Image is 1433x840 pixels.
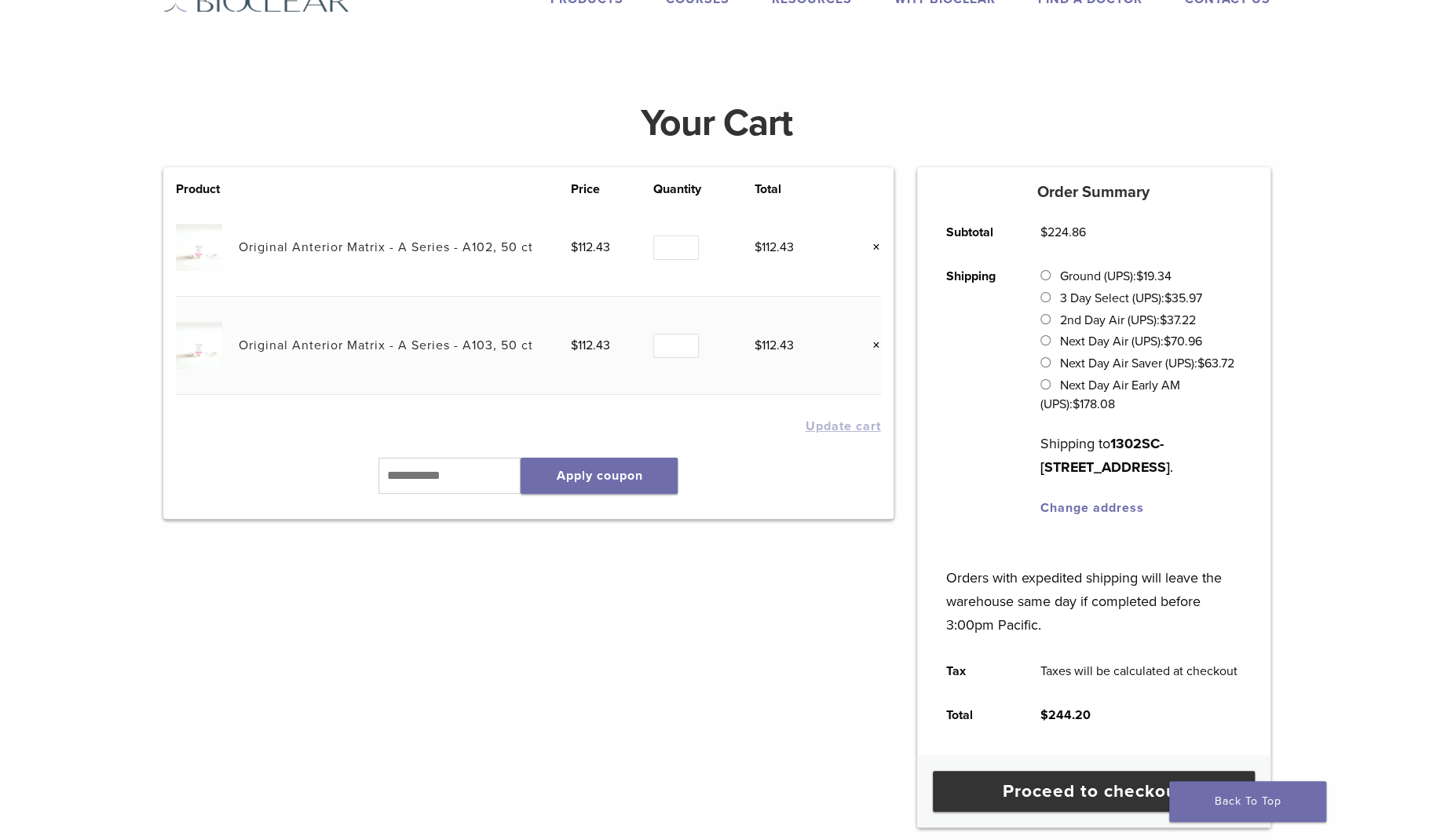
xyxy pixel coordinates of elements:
a: Remove this item [861,237,881,257]
bdi: 112.43 [570,338,609,353]
h1: Your Cart [152,104,1282,142]
th: Quantity [653,180,755,199]
span: $ [1164,334,1171,349]
span: $ [755,338,762,353]
span: $ [1136,268,1143,284]
label: Next Day Air Saver (UPS): [1060,356,1234,371]
p: Shipping to . [1040,432,1241,479]
strong: 1302SC-[STREET_ADDRESS] [1040,435,1170,476]
p: Orders with expedited shipping will leave the warehouse same day if completed before 3:00pm Pacific. [946,542,1241,637]
span: $ [1040,707,1048,723]
span: $ [570,239,577,255]
span: $ [1160,312,1167,328]
th: Product [176,180,239,199]
label: Ground (UPS): [1060,268,1172,284]
button: Apply coupon [521,458,678,494]
h5: Order Summary [917,183,1270,202]
span: $ [1164,290,1172,306]
bdi: 178.08 [1073,396,1115,412]
bdi: 112.43 [570,239,609,255]
span: $ [1040,225,1047,240]
button: Update cart [806,420,881,433]
th: Total [929,693,1023,737]
span: $ [1197,356,1205,371]
th: Price [570,180,653,199]
bdi: 70.96 [1164,334,1202,349]
span: $ [570,338,577,353]
img: Original Anterior Matrix - A Series - A103, 50 ct [176,322,222,368]
th: Shipping [929,254,1023,530]
a: Original Anterior Matrix - A Series - A103, 50 ct [239,338,533,353]
bdi: 244.20 [1040,707,1091,723]
bdi: 35.97 [1164,290,1202,306]
label: 3 Day Select (UPS): [1060,290,1202,306]
span: $ [1073,396,1080,412]
a: Back To Top [1169,781,1326,822]
label: Next Day Air (UPS): [1060,334,1202,349]
th: Total [755,180,838,199]
th: Tax [929,649,1023,693]
label: 2nd Day Air (UPS): [1060,312,1196,328]
bdi: 224.86 [1040,225,1086,240]
a: Proceed to checkout [933,771,1255,812]
span: $ [755,239,762,255]
a: Change address [1040,500,1144,516]
a: Remove this item [861,335,881,356]
img: Original Anterior Matrix - A Series - A102, 50 ct [176,224,222,270]
a: Original Anterior Matrix - A Series - A102, 50 ct [239,239,533,255]
th: Subtotal [929,210,1023,254]
bdi: 112.43 [755,338,794,353]
label: Next Day Air Early AM (UPS): [1040,378,1179,412]
bdi: 63.72 [1197,356,1234,371]
bdi: 37.22 [1160,312,1196,328]
bdi: 19.34 [1136,268,1172,284]
td: Taxes will be calculated at checkout [1023,649,1256,693]
bdi: 112.43 [755,239,794,255]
